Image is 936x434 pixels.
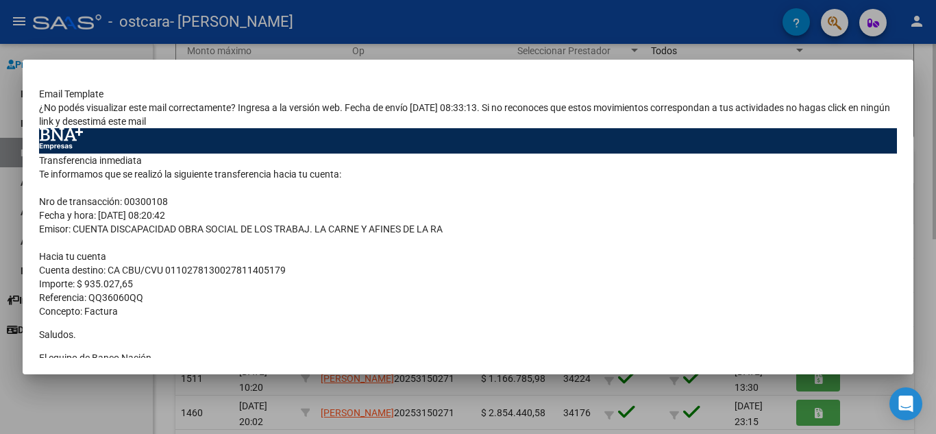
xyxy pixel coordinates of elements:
[39,101,897,128] td: ¿No podés visualizar este mail correctamente? Ingresa a la versión web. Fecha de envío [DATE] 08:...
[39,128,83,150] img: Banco nación
[39,351,897,365] p: El equipo de Banco Nación.
[889,387,922,420] div: Open Intercom Messenger
[39,154,897,398] td: Transferencia inmediata Te informamos que se realizó la siguiente transferencia hacia tu cuenta: ...
[39,328,897,341] p: Saludos.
